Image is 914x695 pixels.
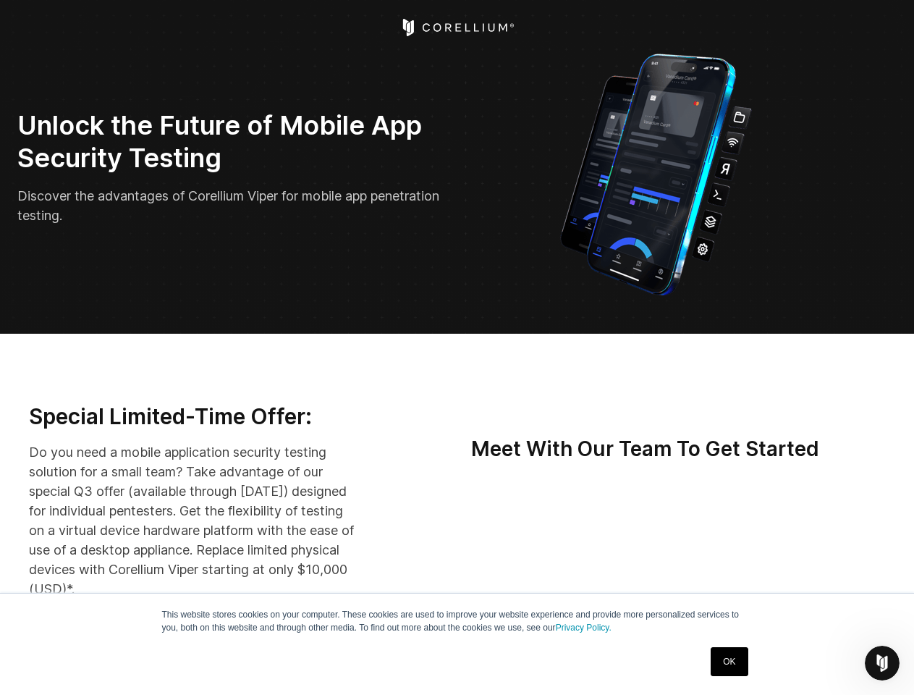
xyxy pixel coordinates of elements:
h2: Unlock the Future of Mobile App Security Testing [17,109,447,174]
iframe: Intercom live chat [865,646,900,681]
span: Discover the advantages of Corellium Viper for mobile app penetration testing. [17,188,439,223]
h3: Special Limited-Time Offer: [29,403,357,431]
a: Corellium Home [399,19,515,36]
a: Privacy Policy. [556,623,612,633]
img: Corellium_VIPER_Hero_1_1x [547,46,765,299]
strong: Meet With Our Team To Get Started [471,437,819,461]
a: OK [711,647,748,676]
p: This website stores cookies on your computer. These cookies are used to improve your website expe... [162,608,753,634]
